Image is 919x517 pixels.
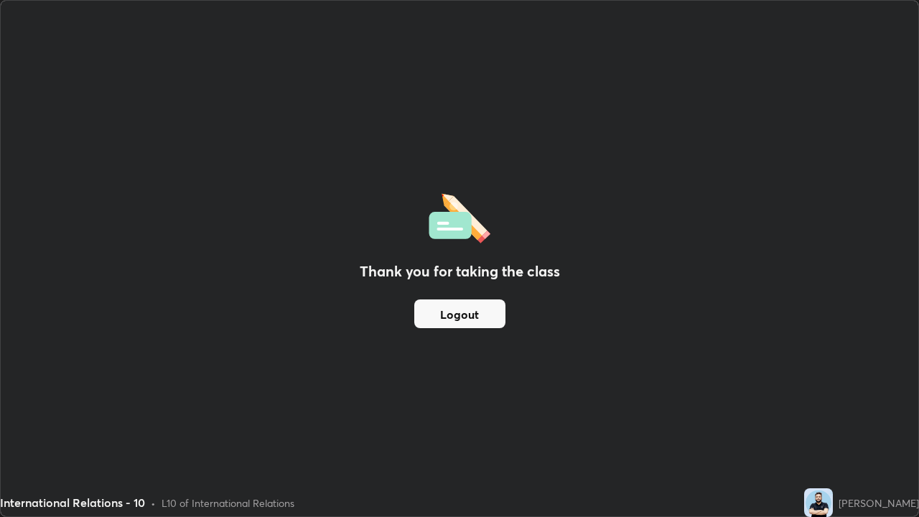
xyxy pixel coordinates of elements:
[804,488,833,517] img: 8a7944637a4c453e8737046d72cd9e64.jpg
[162,495,294,511] div: L10 of International Relations
[151,495,156,511] div: •
[414,299,505,328] button: Logout
[429,189,490,243] img: offlineFeedback.1438e8b3.svg
[839,495,919,511] div: [PERSON_NAME]
[360,261,560,282] h2: Thank you for taking the class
